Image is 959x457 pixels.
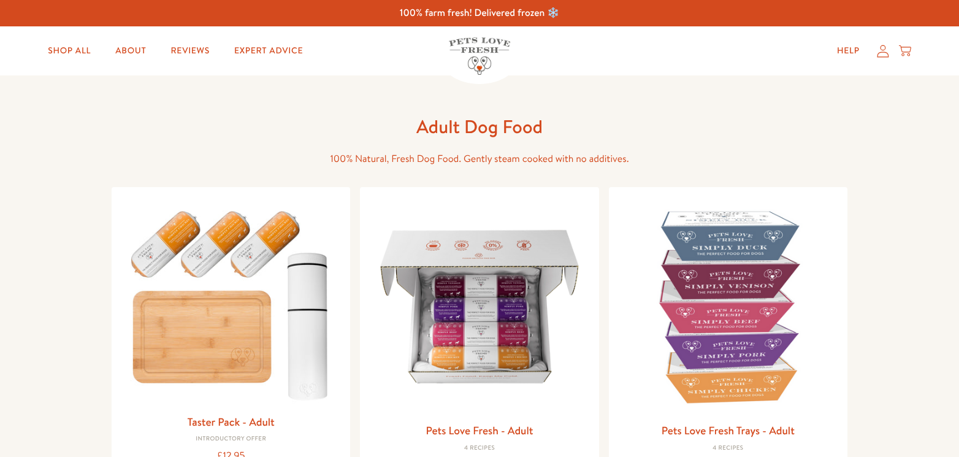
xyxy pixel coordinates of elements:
[224,39,313,63] a: Expert Advice
[370,197,589,416] img: Pets Love Fresh - Adult
[370,445,589,452] div: 4 Recipes
[121,436,340,443] div: Introductory Offer
[105,39,156,63] a: About
[188,414,275,429] a: Taster Pack - Adult
[662,423,795,438] a: Pets Love Fresh Trays - Adult
[619,197,838,416] img: Pets Love Fresh Trays - Adult
[121,197,340,407] img: Taster Pack - Adult
[283,115,676,139] h1: Adult Dog Food
[827,39,869,63] a: Help
[426,423,533,438] a: Pets Love Fresh - Adult
[161,39,220,63] a: Reviews
[330,152,629,166] span: 100% Natural, Fresh Dog Food. Gently steam cooked with no additives.
[449,37,510,75] img: Pets Love Fresh
[619,445,838,452] div: 4 Recipes
[38,39,101,63] a: Shop All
